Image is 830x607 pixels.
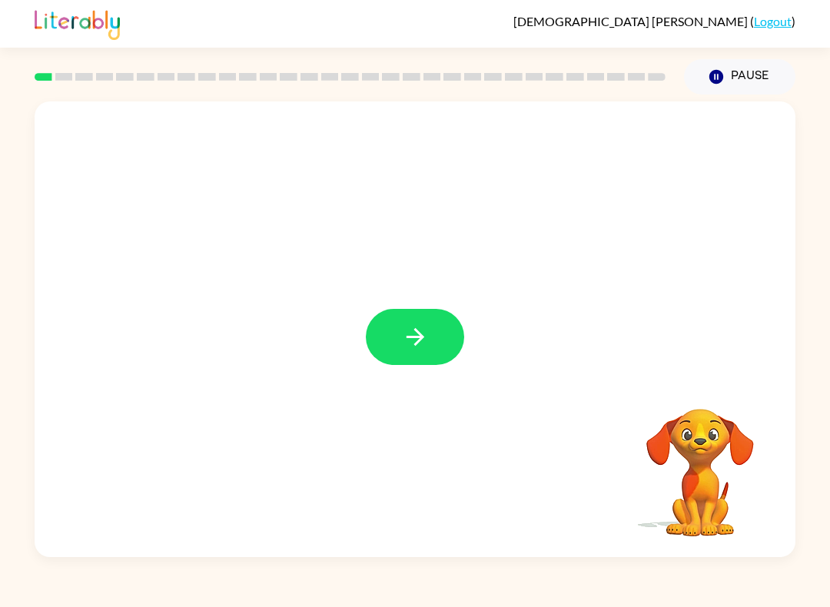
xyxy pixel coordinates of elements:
video: Your browser must support playing .mp4 files to use Literably. Please try using another browser. [623,385,777,539]
div: ( ) [513,14,795,28]
span: [DEMOGRAPHIC_DATA] [PERSON_NAME] [513,14,750,28]
button: Pause [684,59,795,95]
a: Logout [754,14,792,28]
img: Literably [35,6,120,40]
